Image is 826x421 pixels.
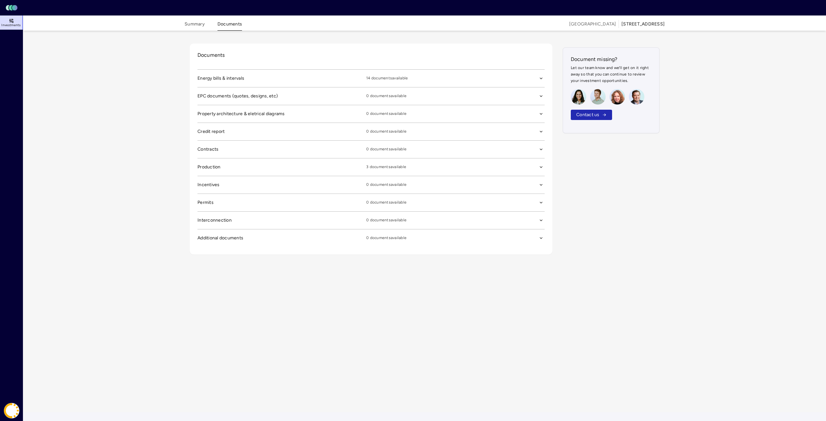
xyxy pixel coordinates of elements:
button: Credit report0 documentsavailable [197,123,545,140]
span: 0 documents available [366,235,535,242]
button: Summary [185,21,205,31]
button: Additional documents0 documentsavailable [197,229,545,247]
span: 0 documents available [366,217,535,224]
div: tabs [185,17,242,31]
span: 0 documents available [366,199,535,206]
a: Contact us [571,109,612,120]
span: 0 documents available [366,146,535,153]
h2: Documents [197,51,545,59]
span: 0 documents available [366,128,535,135]
button: Production3 documentsavailable [197,158,545,176]
div: [STREET_ADDRESS] [621,21,665,28]
span: 0 documents available [366,181,535,188]
p: Let our team know and we’ll get on it right away so that you can continue to review your investme... [571,65,651,84]
button: Contracts0 documentsavailable [197,141,545,158]
span: Credit report [197,128,366,135]
button: EPC documents (quotes, designs, etc)0 documentsavailable [197,87,545,105]
img: Coast Energy [4,403,19,418]
span: 0 documents available [366,93,535,100]
span: 14 documents available [366,75,535,82]
button: Property architecture & eletrical diagrams0 documentsavailable [197,105,545,123]
span: EPC documents (quotes, designs, etc) [197,93,366,100]
span: Permits [197,199,366,206]
span: Interconnection [197,217,366,224]
span: 0 documents available [366,110,535,117]
h2: Document missing? [571,55,651,65]
button: Incentives0 documentsavailable [197,176,545,194]
button: Interconnection0 documentsavailable [197,212,545,229]
span: 3 documents available [366,164,535,171]
button: Documents [217,21,242,31]
span: Investments [1,23,21,27]
span: Contact us [576,111,599,118]
span: Incentives [197,181,366,188]
span: Additional documents [197,235,366,242]
span: [GEOGRAPHIC_DATA] [569,21,616,28]
span: Property architecture & eletrical diagrams [197,110,366,117]
button: Permits0 documentsavailable [197,194,545,211]
span: Production [197,164,366,171]
button: Contact us [571,110,612,120]
button: Energy bills & intervals14 documentsavailable [197,70,545,87]
span: Contracts [197,146,366,153]
span: Energy bills & intervals [197,75,366,82]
